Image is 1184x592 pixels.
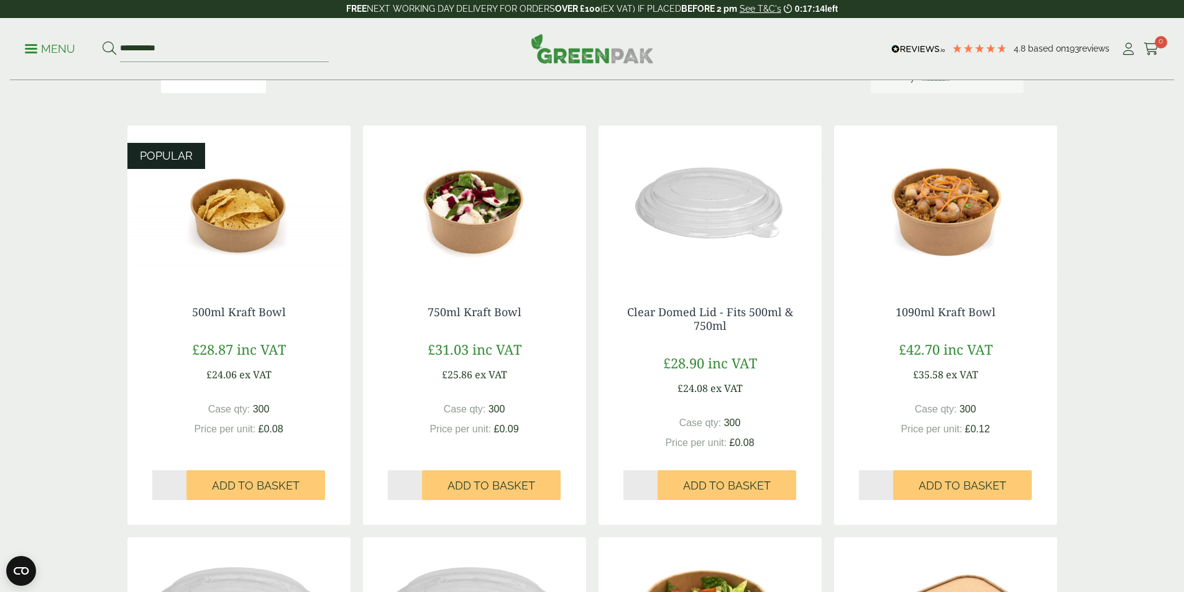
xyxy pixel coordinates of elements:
span: 300 [253,404,270,414]
span: £25.86 [442,368,472,381]
span: £31.03 [428,340,469,358]
span: £0.08 [259,424,283,434]
span: Price per unit: [665,437,727,448]
i: Cart [1144,43,1159,55]
a: See T&C's [740,4,781,14]
span: 0:17:14 [795,4,825,14]
span: 300 [489,404,505,414]
span: £0.09 [494,424,519,434]
img: Kraft Bowl 1090ml with Prawns and Rice [834,125,1057,281]
span: left [825,4,838,14]
span: inc VAT [237,340,286,358]
img: REVIEWS.io [891,45,945,53]
button: Open CMP widget [6,556,36,586]
span: 300 [724,417,741,428]
strong: OVER £100 [555,4,600,14]
span: £35.58 [913,368,943,381]
span: 300 [960,404,976,414]
span: ex VAT [710,381,743,395]
span: Add to Basket [212,479,300,493]
span: inc VAT [708,353,757,372]
span: ex VAT [946,368,978,381]
img: Clear Domed Lid - Fits 750ml-0 [599,125,822,281]
img: Kraft Bowl 500ml with Nachos [127,125,351,281]
button: Add to Basket [422,470,561,500]
button: Add to Basket [186,470,325,500]
span: Case qty: [444,404,486,414]
span: Add to Basket [683,479,771,493]
span: Price per unit: [194,424,255,434]
span: 4.8 [1014,43,1028,53]
span: £28.87 [192,340,233,358]
span: Case qty: [915,404,957,414]
a: 500ml Kraft Bowl [192,304,286,319]
span: POPULAR [140,149,193,162]
span: Add to Basket [919,479,1006,493]
div: 4.8 Stars [952,43,1007,54]
span: Price per unit: [429,424,491,434]
button: Add to Basket [658,470,796,500]
span: £42.70 [899,340,940,358]
span: £28.90 [663,353,704,372]
span: inc VAT [943,340,993,358]
span: ex VAT [475,368,507,381]
a: 750ml Kraft Bowl [428,304,521,319]
a: 0 [1144,40,1159,58]
a: 1090ml Kraft Bowl [896,304,996,319]
i: My Account [1121,43,1136,55]
button: Add to Basket [893,470,1032,500]
a: Menu [25,42,75,54]
span: Add to Basket [447,479,535,493]
span: reviews [1079,43,1109,53]
img: GreenPak Supplies [531,34,654,63]
span: Price per unit: [901,424,962,434]
span: £0.12 [965,424,990,434]
span: ex VAT [239,368,272,381]
span: Case qty: [208,404,250,414]
span: £0.08 [730,437,755,448]
span: 193 [1066,43,1079,53]
span: Case qty: [679,417,722,428]
span: inc VAT [472,340,521,358]
span: £24.06 [206,368,237,381]
span: 0 [1155,36,1167,48]
span: £24.08 [677,381,708,395]
a: Clear Domed Lid - Fits 500ml & 750ml [627,304,793,333]
strong: BEFORE 2 pm [681,4,737,14]
p: Menu [25,42,75,57]
img: Kraft Bowl 750ml with Goats Cheese Salad Open [363,125,586,281]
span: Based on [1028,43,1066,53]
strong: FREE [346,4,367,14]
